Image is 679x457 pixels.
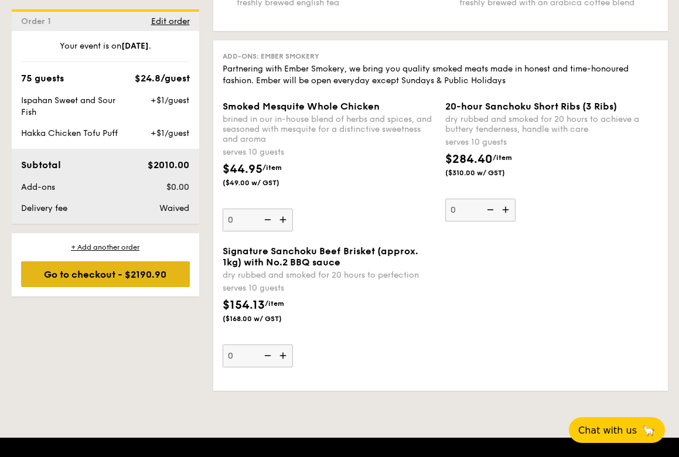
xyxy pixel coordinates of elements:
[223,298,265,312] span: $154.13
[445,101,617,112] span: 20-hour Sanchoku Short Ribs (3 Ribs)
[445,137,658,148] div: serves 10 guests
[262,163,282,172] span: /item
[258,209,275,231] img: icon-reduce.1d2dbef1.svg
[21,96,115,117] span: Ispahan Sweet and Sour Fish
[275,345,293,367] img: icon-add.58712e84.svg
[275,209,293,231] img: icon-add.58712e84.svg
[265,299,284,308] span: /item
[445,114,658,134] div: dry rubbed and smoked for 20 hours to achieve a buttery tenderness, handle with care
[223,52,319,60] span: Add-ons: Ember Smokery
[445,152,493,166] span: $284.40
[151,128,189,138] span: +$1/guest
[135,71,190,86] div: $24.8/guest
[223,162,262,176] span: $44.95
[223,63,658,87] div: Partnering with Ember Smokery, we bring you quality smoked meats made in honest and time-honoured...
[569,417,665,443] button: Chat with us🦙
[21,261,190,287] div: Go to checkout - $2190.90
[21,16,56,26] span: Order 1
[642,424,656,437] span: 🦙
[223,146,436,158] div: serves 10 guests
[223,209,293,231] input: Smoked Mesquite Whole Chickenbrined in our in-house blend of herbs and spices, and seasoned with ...
[148,159,189,170] span: $2010.00
[223,270,436,280] div: dry rubbed and smoked for 20 hours to perfection
[21,40,190,62] div: Your event is on .
[21,182,55,192] span: Add-ons
[578,425,637,436] span: Chat with us
[223,114,436,144] div: brined in our in-house blend of herbs and spices, and seasoned with mesquite for a distinctive sw...
[21,159,61,170] span: Subtotal
[223,314,302,323] span: ($168.00 w/ GST)
[498,199,516,221] img: icon-add.58712e84.svg
[223,101,380,112] span: Smoked Mesquite Whole Chicken
[493,154,512,162] span: /item
[21,71,64,86] div: 75 guests
[223,282,436,294] div: serves 10 guests
[166,182,189,192] span: $0.00
[151,16,190,26] span: Edit order
[223,345,293,367] input: Signature Sanchoku Beef Brisket (approx. 1kg) with No.2 BBQ saucedry rubbed and smoked for 20 hou...
[151,96,189,105] span: +$1/guest
[445,199,516,221] input: 20-hour Sanchoku Short Ribs (3 Ribs)dry rubbed and smoked for 20 hours to achieve a buttery tende...
[445,168,525,178] span: ($310.00 w/ GST)
[21,203,67,213] span: Delivery fee
[223,245,418,268] span: Signature Sanchoku Beef Brisket (approx. 1kg) with No.2 BBQ sauce
[121,41,149,51] strong: [DATE]
[159,203,189,213] span: Waived
[258,345,275,367] img: icon-reduce.1d2dbef1.svg
[21,128,118,138] span: Hakka Chicken Tofu Puff
[21,243,190,252] div: + Add another order
[480,199,498,221] img: icon-reduce.1d2dbef1.svg
[223,178,302,187] span: ($49.00 w/ GST)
